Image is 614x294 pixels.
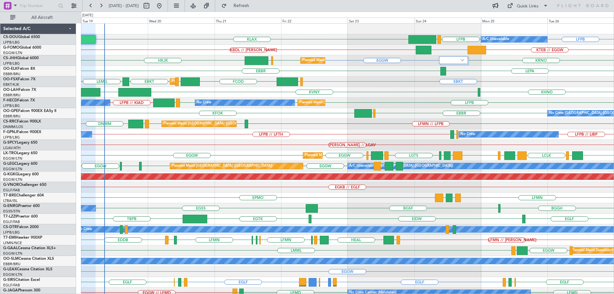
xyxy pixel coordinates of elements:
[17,15,67,20] span: All Aircraft
[460,59,464,61] img: arrow-gray.svg
[3,141,17,145] span: G-SPCY
[414,18,481,23] div: Sun 24
[163,119,264,129] div: Planned Maint [GEOGRAPHIC_DATA] ([GEOGRAPHIC_DATA])
[3,56,39,60] a: CS-JHHGlobal 6000
[172,77,246,86] div: Planned Maint Kortrijk-[GEOGRAPHIC_DATA]
[3,77,35,81] a: OO-FSXFalcon 7X
[3,67,35,71] a: OO-ELKFalcon 8X
[3,278,15,282] span: G-SIRS
[3,61,20,66] a: LFPB/LBG
[3,194,44,197] a: T7-BREChallenger 604
[3,99,35,102] a: F-HECDFalcon 7X
[3,167,22,171] a: EGGW/LTN
[3,35,18,39] span: CS-DOU
[348,18,414,23] div: Sat 23
[3,204,18,208] span: G-ENRG
[3,246,56,250] a: G-GAALCessna Citation XLS+
[3,257,54,261] a: OO-SLMCessna Citation XLS
[3,162,17,166] span: G-LEGC
[3,151,37,155] a: LX-TROLegacy 650
[3,46,41,50] a: G-FOMOGlobal 6000
[3,267,17,271] span: G-LEAX
[3,183,19,187] span: G-VNOR
[3,93,20,98] a: EBBR/BRU
[77,225,92,234] div: No Crew
[3,289,40,292] a: G-JAGAPhenom 300
[3,162,37,166] a: G-LEGCLegacy 600
[3,130,41,134] a: F-GPNJFalcon 900EX
[3,272,22,277] a: EGGW/LTN
[3,72,20,76] a: EBBR/BRU
[281,18,348,23] div: Fri 22
[3,283,20,288] a: EGLF/FAB
[81,18,148,23] div: Tue 19
[3,262,20,266] a: EBBR/BRU
[172,161,272,171] div: Planned Maint [GEOGRAPHIC_DATA] ([GEOGRAPHIC_DATA])
[349,161,453,171] div: A/C Unavailable [GEOGRAPHIC_DATA] ([GEOGRAPHIC_DATA])
[3,109,18,113] span: OO-GPE
[3,99,17,102] span: F-HECD
[3,130,17,134] span: F-GPNJ
[3,172,39,176] a: G-KGKGLegacy 600
[3,120,41,123] a: CS-RRCFalcon 900LX
[20,1,56,11] input: Trip Number
[3,225,39,229] a: CS-DTRFalcon 2000
[218,1,257,11] button: Refresh
[148,18,214,23] div: Wed 20
[3,77,18,81] span: OO-FSX
[3,120,17,123] span: CS-RRC
[3,188,20,193] a: EGLF/FAB
[3,177,22,182] a: EGGW/LTN
[109,3,139,9] span: [DATE] - [DATE]
[3,251,22,256] a: EGGW/LTN
[3,241,22,245] a: LFMN/NCE
[3,225,17,229] span: CS-DTR
[3,151,17,155] span: LX-TRO
[3,289,18,292] span: G-JAGA
[3,146,20,150] a: LGAV/ATH
[3,267,52,271] a: G-LEAXCessna Citation XLS
[3,209,20,214] a: EGSS/STN
[547,18,614,23] div: Tue 26
[483,35,509,44] div: A/C Unavailable
[3,56,17,60] span: CS-JHH
[3,236,42,240] a: T7-EMIHawker 900XP
[299,98,400,107] div: Planned Maint [GEOGRAPHIC_DATA] ([GEOGRAPHIC_DATA])
[481,18,547,23] div: Mon 25
[3,135,20,140] a: LFPB/LBG
[3,215,38,219] a: T7-LZZIPraetor 600
[3,40,20,45] a: LFPB/LBG
[3,114,20,119] a: EBBR/BRU
[3,215,16,219] span: T7-LZZI
[3,103,20,108] a: LFPB/LBG
[3,124,23,129] a: DNMM/LOS
[3,51,22,55] a: EGGW/LTN
[3,204,40,208] a: G-ENRGPraetor 600
[197,98,211,107] div: No Crew
[3,109,56,113] a: OO-GPEFalcon 900EX EASy II
[3,156,22,161] a: EGGW/LTN
[3,246,18,250] span: G-GAAL
[302,56,403,65] div: Planned Maint [GEOGRAPHIC_DATA] ([GEOGRAPHIC_DATA])
[3,257,19,261] span: OO-SLM
[3,198,18,203] a: LTBA/ISL
[3,82,19,87] a: EBKT/KJK
[82,13,93,18] div: [DATE]
[3,141,37,145] a: G-SPCYLegacy 650
[460,130,475,139] div: No Crew
[215,18,281,23] div: Thu 21
[305,151,405,160] div: Planned Maint [GEOGRAPHIC_DATA] ([GEOGRAPHIC_DATA])
[3,88,19,92] span: OO-LAH
[3,46,20,50] span: G-FOMO
[3,194,16,197] span: T7-BRE
[3,172,18,176] span: G-KGKG
[3,183,46,187] a: G-VNORChallenger 650
[7,12,69,23] button: All Aircraft
[3,278,40,282] a: G-SIRSCitation Excel
[228,4,255,8] span: Refresh
[3,236,16,240] span: T7-EMI
[3,219,20,224] a: EGLF/FAB
[3,67,18,71] span: OO-ELK
[3,88,36,92] a: OO-LAHFalcon 7X
[3,230,20,235] a: LFPB/LBG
